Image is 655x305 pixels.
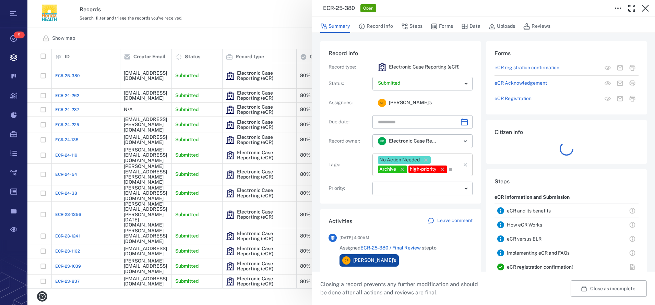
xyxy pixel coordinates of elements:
span: [DATE] 4:00AM [340,234,369,242]
p: Tags : [329,161,370,168]
div: Electronic Case Reporting (eCR) [378,63,386,71]
p: Leave comment [437,217,473,224]
a: ECR-25-380 / Final Review [360,245,421,251]
h6: Citizen info [495,128,639,136]
button: View form in the step [602,62,614,74]
a: Implementing eCR and FAQs [507,250,570,256]
span: [PERSON_NAME]’s [389,99,432,106]
span: [PERSON_NAME]’s [353,257,396,264]
a: eCR Acknowledgement [495,80,547,87]
h6: Activities [329,217,352,225]
button: Summary [320,20,350,33]
a: eCR registration confirmation! [507,264,573,270]
button: Toggle Fullscreen [625,1,639,15]
div: Archive [379,166,396,173]
button: Forms [431,20,453,33]
p: Submitted [378,80,462,87]
button: Toggle to Edit Boxes [611,1,625,15]
button: Print form [626,62,639,74]
a: eCR Registration [495,95,532,102]
span: Help [15,5,29,11]
h6: Record info [329,49,473,58]
p: Priority : [329,185,370,192]
button: Reviews [523,20,550,33]
button: Uploads [489,20,515,33]
button: Data [461,20,480,33]
span: Assigned step to [340,245,437,252]
a: eCR versus ELR [507,236,541,242]
button: Record info [358,20,393,33]
button: Close [639,1,652,15]
a: eCR registration confirmation [495,64,559,71]
div: FormseCR registration confirmationView form in the stepMail formPrint formeCR AcknowledgementView... [486,41,647,120]
button: Choose date [457,115,471,129]
button: Mail form [614,93,626,105]
div: C P [342,256,350,265]
button: Close as incomplete [571,280,647,297]
div: — [378,185,462,193]
a: eCR and its benefits [507,208,551,213]
span: Electronic Case Reporting Coordinator [389,138,438,145]
button: Print form [626,93,639,105]
button: Clear [461,160,470,170]
button: Mail form [614,77,626,89]
p: Status : [329,80,370,87]
a: Leave comment [428,217,473,225]
button: View form in the step [602,93,614,105]
h6: Steps [495,178,639,186]
button: Mail form [614,62,626,74]
h6: Forms [495,49,639,58]
div: Record infoRecord type:icon Electronic Case Reporting (eCR)Electronic Case Reporting (eCR)Status:... [320,41,481,209]
div: Citizen info [486,120,647,169]
p: Closing a record prevents any further modification and should be done after all actions and revie... [320,280,484,297]
img: icon Electronic Case Reporting (eCR) [378,63,386,71]
p: Electronic Case Reporting (eCR) [389,64,460,71]
h3: ECR-25-380 [323,4,355,12]
button: Open [461,136,470,146]
p: eCR Information and Submission [495,191,570,204]
span: 9 [14,32,25,38]
p: Record type : [329,64,370,71]
div: E C [378,137,386,145]
p: Due date : [329,119,370,125]
div: No Action Needed [379,157,420,163]
button: Steps [401,20,422,33]
button: Print form [626,77,639,89]
p: Record owner : [329,138,370,145]
button: View form in the step [602,77,614,89]
div: C P [378,99,386,107]
a: How eCR Works [507,222,542,228]
span: Open [362,5,375,11]
p: Assignees : [329,99,370,106]
div: high-priority [410,166,436,173]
